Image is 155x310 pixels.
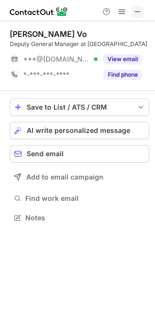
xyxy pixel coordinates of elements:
[27,127,130,134] span: AI write personalized message
[10,192,149,205] button: Find work email
[10,122,149,139] button: AI write personalized message
[10,6,68,17] img: ContactOut v5.3.10
[10,145,149,163] button: Send email
[27,150,64,158] span: Send email
[10,40,149,49] div: Deputy General Manager at [GEOGRAPHIC_DATA]
[10,29,87,39] div: [PERSON_NAME] Vo
[103,54,142,64] button: Reveal Button
[10,98,149,116] button: save-profile-one-click
[103,70,142,80] button: Reveal Button
[10,168,149,186] button: Add to email campaign
[25,213,145,222] span: Notes
[26,173,103,181] span: Add to email campaign
[23,55,90,64] span: ***@[DOMAIN_NAME]
[27,103,132,111] div: Save to List / ATS / CRM
[10,211,149,225] button: Notes
[25,194,145,203] span: Find work email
